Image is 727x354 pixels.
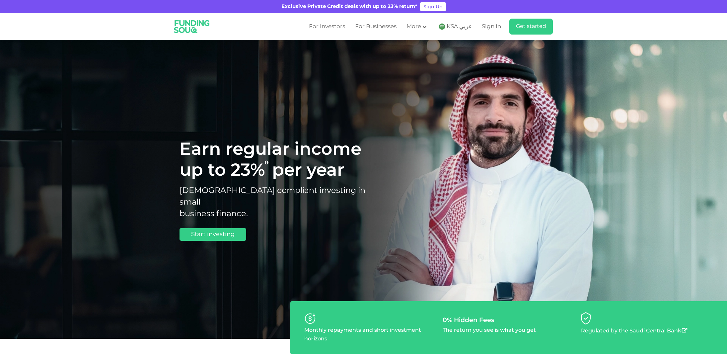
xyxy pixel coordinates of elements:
img: diversifyYourPortfolioByLending [581,312,591,324]
img: SA Flag [439,23,445,30]
a: For Investors [307,21,347,32]
img: personaliseYourRisk [304,313,316,324]
a: Start investing [180,228,246,241]
h2: [DEMOGRAPHIC_DATA] compliant investing in small business finance. [180,185,375,220]
p: Regulated by the Saudi Central Bank [581,326,687,335]
span: KSA عربي [447,23,472,31]
p: Monthly repayments and short investment horizons [304,326,436,343]
img: Logo [170,15,214,39]
span: Sign in [482,24,501,30]
span: Start investing [191,231,235,237]
span: Get started [516,24,546,29]
a: Sign Up [420,2,446,11]
span: More [406,24,421,30]
p: The return you see is what you get [443,326,536,335]
span: Earn regular income up to 23% [180,142,361,179]
span: per year [272,163,344,179]
div: Exclusive Private Credit deals with up to 23% return* [281,3,417,11]
i: 23% IRR (expected) ~ 15% Net yield (expected) [265,160,268,165]
div: 0% Hidden Fees [443,316,574,324]
a: Sign in [480,21,501,32]
a: For Businesses [353,21,398,32]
